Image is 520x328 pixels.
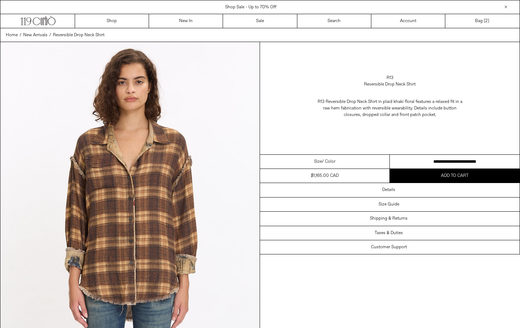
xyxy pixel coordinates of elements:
span: Add to cart [441,173,469,179]
a: Bag () [445,14,519,28]
a: Search [297,14,371,28]
a: Home [6,32,18,38]
h3: Customer Support [371,245,407,250]
span: 2 [485,18,488,24]
span: / [49,32,51,38]
a: Shop [75,14,149,28]
a: Sale [223,14,297,28]
div: $1,165.00 CAD [311,173,339,179]
a: Shop Sale - Up to 70% Off [225,4,276,10]
a: New In [149,14,223,28]
div: Reversible Drop Neck Shirt [364,81,416,88]
h3: Size Guide [379,202,399,207]
h3: Details [382,187,395,192]
span: / Color [322,158,335,165]
h3: Taxes & Duties [375,231,403,236]
a: New Arrivals [23,32,48,38]
p: R13 Reversible Drop Neck Shirt in plaid khaki floral features a relaxed fit in a raw hem fabricat... [317,95,462,122]
button: Add to cart [390,169,520,183]
a: Reversible Drop Neck Shirt [53,32,104,38]
span: / [20,32,21,38]
a: R13 [387,75,393,81]
h3: Shipping & Returns [370,216,408,221]
a: Account [371,14,445,28]
span: Size [314,158,322,165]
span: ) [485,18,489,24]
